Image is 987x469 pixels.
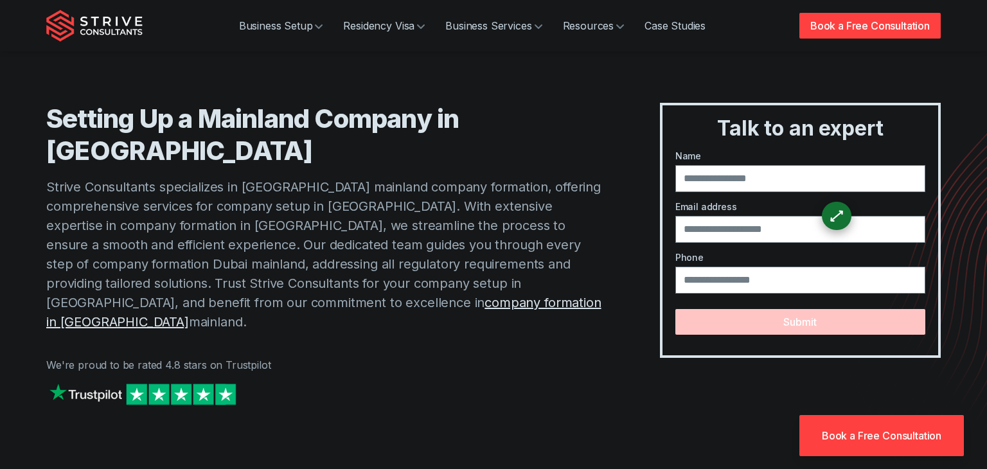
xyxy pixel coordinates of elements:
label: Phone [675,251,925,264]
a: Business Services [435,13,552,39]
h3: Talk to an expert [668,116,933,141]
p: We're proud to be rated 4.8 stars on Trustpilot [46,357,609,373]
label: Email address [675,200,925,213]
button: Submit [675,309,925,335]
a: Residency Visa [333,13,435,39]
img: Strive Consultants [46,10,143,42]
a: Business Setup [229,13,333,39]
h1: Setting Up a Mainland Company in [GEOGRAPHIC_DATA] [46,103,609,167]
label: Name [675,149,925,163]
a: Book a Free Consultation [799,415,964,456]
a: Book a Free Consultation [799,13,941,39]
p: Strive Consultants specializes in [GEOGRAPHIC_DATA] mainland company formation, offering comprehe... [46,177,609,332]
a: Case Studies [634,13,716,39]
div: ⟷ [824,204,848,227]
a: Resources [553,13,635,39]
img: Strive on Trustpilot [46,380,239,408]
